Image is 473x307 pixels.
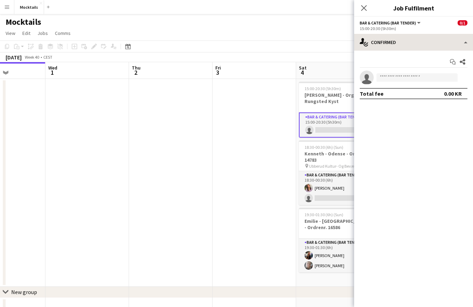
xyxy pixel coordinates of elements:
span: View [6,30,15,36]
app-job-card: 15:00-20:30 (5h30m)0/1[PERSON_NAME] - Organic - Rungsted Kyst1 RoleBar & Catering (Bar Tender)0/1... [299,82,377,138]
span: 19:30-01:30 (6h) (Sun) [304,212,343,217]
div: Total fee [360,90,384,97]
span: Thu [132,65,141,71]
span: 4 [298,68,307,76]
button: Bar & Catering (Bar Tender) [360,20,422,25]
span: Bar & Catering (Bar Tender) [360,20,416,25]
span: 18:30-00:30 (6h) (Sun) [304,145,343,150]
app-job-card: 18:30-00:30 (6h) (Sun)1/2Kenneth - Odense - Ordre Nr. 14783 Ubberud Kultur- Og Bevægelseshus1 Rol... [299,140,377,205]
a: Jobs [35,29,51,38]
span: Jobs [37,30,48,36]
h3: [PERSON_NAME] - Organic - Rungsted Kyst [299,92,377,104]
h3: Emilie - [GEOGRAPHIC_DATA] - Ordrenr. 16586 [299,218,377,231]
div: New group [11,288,37,295]
div: 0.00 KR [444,90,462,97]
h3: Job Fulfilment [354,3,473,13]
span: 15:00-20:30 (5h30m) [304,86,341,91]
app-card-role: Bar & Catering (Bar Tender)0/115:00-20:30 (5h30m) [299,112,377,138]
span: 3 [214,68,221,76]
a: Comms [52,29,73,38]
button: Mocktails [14,0,44,14]
h1: Mocktails [6,17,41,27]
div: 15:00-20:30 (5h30m) [360,26,467,31]
app-card-role: Bar & Catering (Bar Tender)1/218:30-00:30 (6h)[PERSON_NAME] [299,171,377,205]
h3: Kenneth - Odense - Ordre Nr. 14783 [299,151,377,163]
span: 1 [47,68,57,76]
span: Comms [55,30,71,36]
span: Ubberud Kultur- Og Bevægelseshus [309,163,361,169]
span: Edit [22,30,30,36]
a: Edit [20,29,33,38]
span: 2 [131,68,141,76]
div: [DATE] [6,54,22,61]
span: Fri [215,65,221,71]
a: View [3,29,18,38]
app-card-role: Bar & Catering (Bar Tender)2/219:30-01:30 (6h)[PERSON_NAME][PERSON_NAME] [299,239,377,272]
span: Week 40 [23,54,41,60]
span: Sat [299,65,307,71]
div: Confirmed [354,34,473,51]
div: CEST [43,54,52,60]
span: Wed [48,65,57,71]
app-job-card: 19:30-01:30 (6h) (Sun)2/2Emilie - [GEOGRAPHIC_DATA] - Ordrenr. 165861 RoleBar & Catering (Bar Ten... [299,208,377,272]
span: 0/1 [458,20,467,25]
